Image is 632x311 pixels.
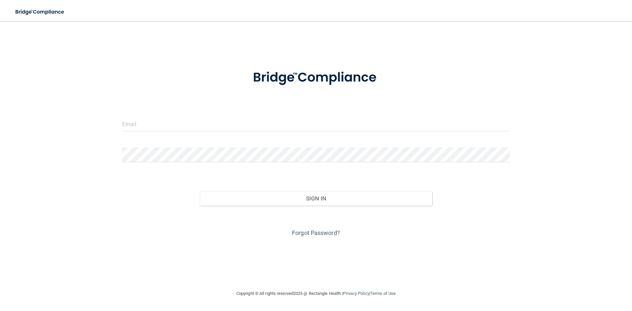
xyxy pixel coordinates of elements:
[370,291,396,296] a: Terms of Use
[10,5,70,19] img: bridge_compliance_login_screen.278c3ca4.svg
[122,117,510,131] input: Email
[292,229,340,236] a: Forgot Password?
[200,191,433,206] button: Sign In
[196,283,436,304] div: Copyright © All rights reserved 2025 @ Rectangle Health | |
[343,291,369,296] a: Privacy Policy
[239,61,393,95] img: bridge_compliance_login_screen.278c3ca4.svg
